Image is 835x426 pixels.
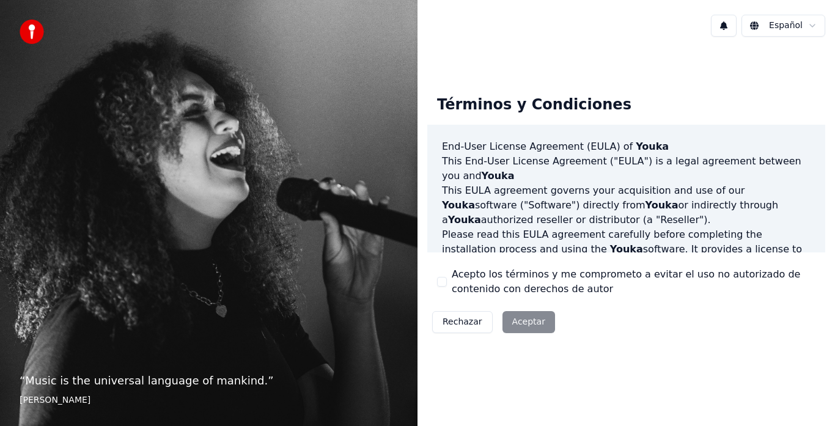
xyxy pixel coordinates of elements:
[442,227,811,286] p: Please read this EULA agreement carefully before completing the installation process and using th...
[442,183,811,227] p: This EULA agreement governs your acquisition and use of our software ("Software") directly from o...
[432,311,493,333] button: Rechazar
[646,199,679,211] span: Youka
[448,214,481,226] span: Youka
[442,199,475,211] span: Youka
[442,154,811,183] p: This End-User License Agreement ("EULA") is a legal agreement between you and
[636,141,669,152] span: Youka
[442,139,811,154] h3: End-User License Agreement (EULA) of
[427,86,641,125] div: Términos y Condiciones
[482,170,515,182] span: Youka
[20,20,44,44] img: youka
[20,394,398,406] footer: [PERSON_NAME]
[20,372,398,389] p: “ Music is the universal language of mankind. ”
[610,243,643,255] span: Youka
[452,267,815,296] label: Acepto los términos y me comprometo a evitar el uso no autorizado de contenido con derechos de autor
